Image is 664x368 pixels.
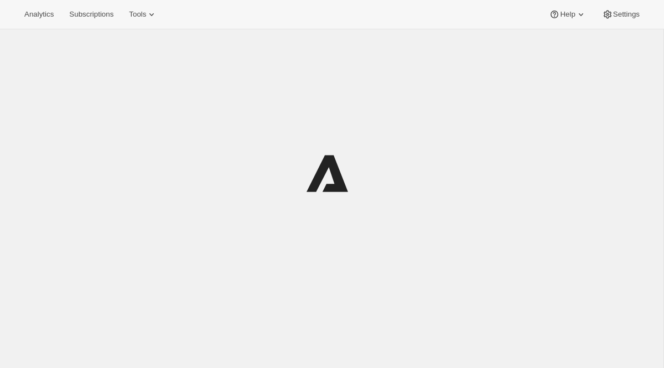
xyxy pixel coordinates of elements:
[18,7,60,22] button: Analytics
[595,7,646,22] button: Settings
[129,10,146,19] span: Tools
[69,10,113,19] span: Subscriptions
[63,7,120,22] button: Subscriptions
[560,10,575,19] span: Help
[613,10,640,19] span: Settings
[122,7,164,22] button: Tools
[542,7,593,22] button: Help
[24,10,54,19] span: Analytics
